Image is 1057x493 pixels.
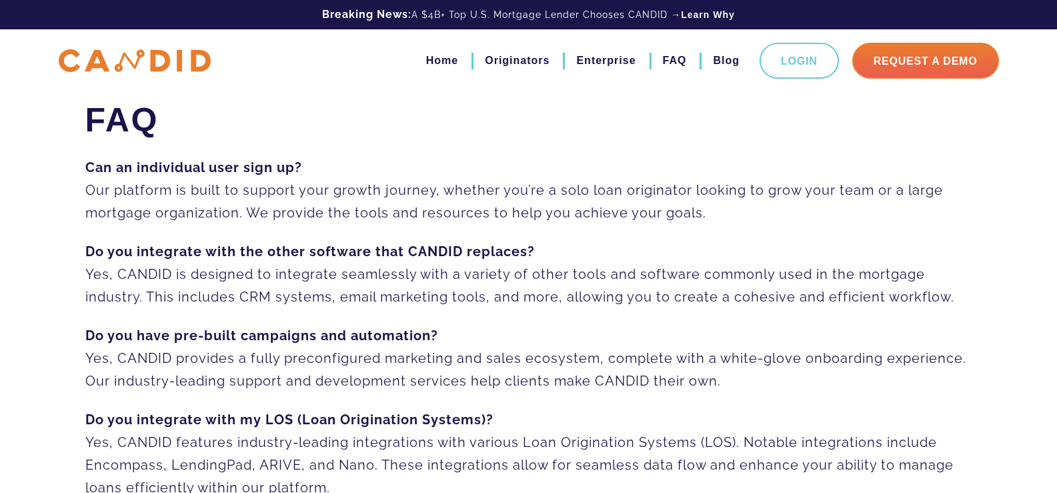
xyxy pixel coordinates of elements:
[85,324,972,392] p: Yes, CANDID provides a fully preconfigured marketing and sales ecosystem, complete with a white-g...
[85,328,438,344] strong: Do you have pre-built campaigns and automation?
[85,243,535,260] strong: Do you integrate with the other software that CANDID replaces?
[85,240,972,308] p: Yes, CANDID is designed to integrate seamlessly with a variety of other tools and software common...
[663,49,687,72] a: FAQ
[426,49,458,72] a: Home
[576,49,636,72] a: Enterprise
[852,43,999,79] a: Request A Demo
[85,412,493,428] strong: Do you integrate with my LOS (Loan Origination Systems)?
[59,49,211,73] img: CANDID APP
[85,159,302,175] strong: Can an individual user sign up?
[485,49,550,72] a: Originators
[760,43,839,79] a: Login
[322,8,411,21] b: Breaking News:
[713,49,740,72] a: Blog
[681,8,735,21] a: Learn Why
[85,156,972,224] p: Our platform is built to support your growth journey, whether you’re a solo loan originator looki...
[85,100,972,140] h1: FAQ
